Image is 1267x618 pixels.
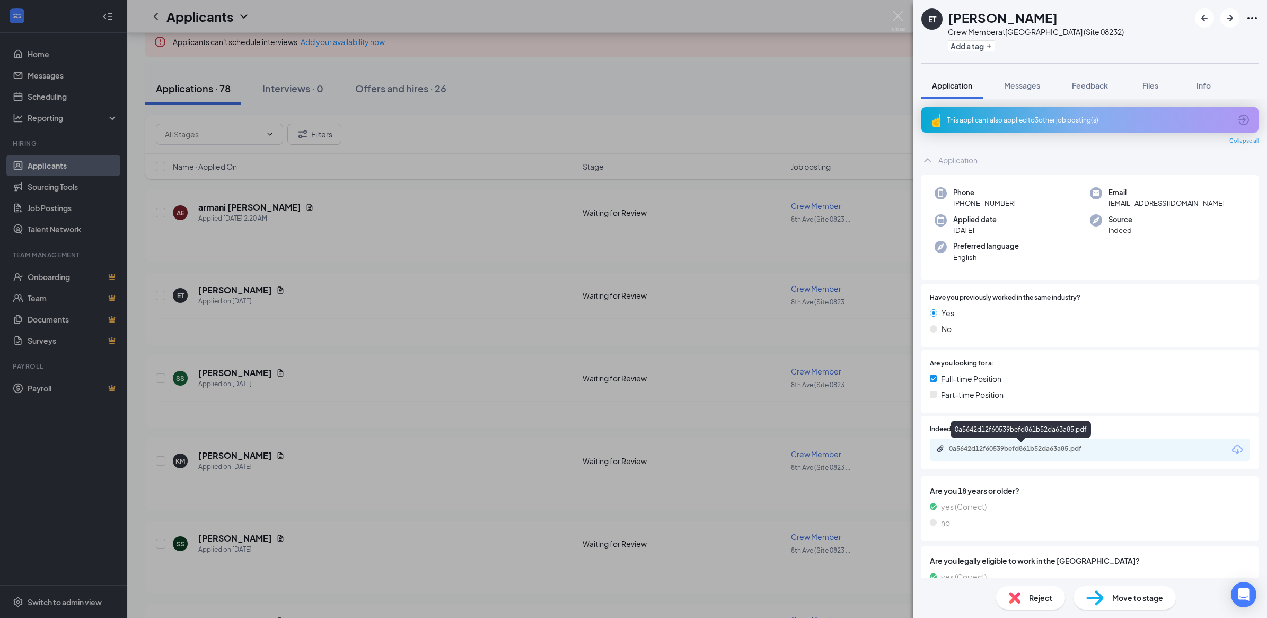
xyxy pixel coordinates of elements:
a: Paperclip0a5642d12f60539befd861b52da63a85.pdf [936,445,1108,455]
button: ArrowRight [1220,8,1239,28]
span: Reject [1029,592,1052,604]
div: This applicant also applied to 3 other job posting(s) [947,116,1231,125]
span: [EMAIL_ADDRESS][DOMAIN_NAME] [1108,198,1225,208]
span: Part-time Position [941,389,1004,401]
span: Are you legally eligible to work in the [GEOGRAPHIC_DATA]? [930,555,1250,567]
span: Application [932,81,972,90]
span: Files [1142,81,1158,90]
span: no [941,517,950,528]
span: yes (Correct) [941,571,987,582]
svg: Paperclip [936,445,945,453]
svg: ArrowCircle [1237,114,1250,126]
span: Email [1108,187,1225,198]
span: Applied date [953,214,997,225]
span: Yes [942,307,954,319]
span: Have you previously worked in the same industry? [930,293,1080,303]
span: Source [1108,214,1132,225]
svg: Plus [986,43,992,49]
span: Collapse all [1229,137,1259,145]
h1: [PERSON_NAME] [948,8,1058,27]
span: Preferred language [953,241,1019,251]
div: 0a5642d12f60539befd861b52da63a85.pdf [951,421,1091,438]
span: Feedback [1072,81,1108,90]
svg: Ellipses [1246,12,1259,24]
span: Are you looking for a: [930,359,994,369]
span: No [942,323,952,335]
button: ArrowLeftNew [1195,8,1214,28]
svg: ArrowLeftNew [1198,12,1211,24]
span: Indeed [1108,225,1132,236]
svg: ChevronUp [921,154,934,167]
svg: Download [1231,443,1244,456]
span: Messages [1004,81,1040,90]
span: yes (Correct) [941,501,987,512]
div: Open Intercom Messenger [1231,582,1256,607]
span: Full-time Position [941,373,1001,385]
div: ET [928,14,936,24]
span: Indeed Resume [930,424,976,434]
span: [PHONE_NUMBER] [953,198,1016,208]
span: Info [1196,81,1211,90]
div: Application [938,155,978,166]
span: [DATE] [953,225,997,236]
span: Move to stage [1112,592,1163,604]
div: 0a5642d12f60539befd861b52da63a85.pdf [949,445,1097,453]
button: PlusAdd a tag [948,40,995,51]
span: Phone [953,187,1016,198]
span: Are you 18 years or older? [930,485,1250,497]
div: Crew Member at [GEOGRAPHIC_DATA] (Site 08232) [948,27,1124,37]
span: English [953,252,1019,263]
svg: ArrowRight [1224,12,1236,24]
